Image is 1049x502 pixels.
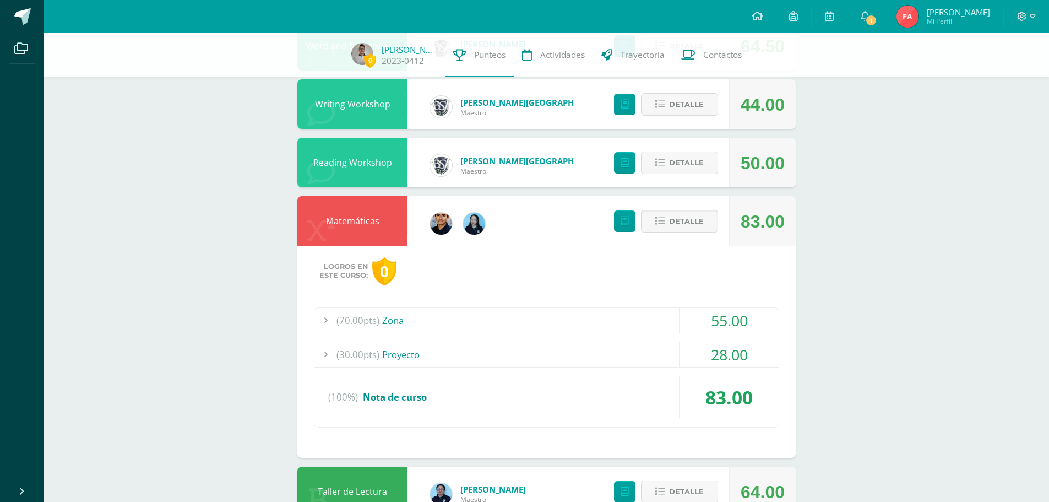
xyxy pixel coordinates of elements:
[328,376,358,418] span: (100%)
[319,262,368,280] span: Logros en este curso:
[460,108,593,117] span: Maestro
[460,484,526,495] a: [PERSON_NAME]
[927,17,990,26] span: Mi Perfil
[430,154,452,176] img: 16c3d0cd5e8cae4aecb86a0a5c6f5782.png
[297,196,407,246] div: Matemáticas
[621,49,665,61] span: Trayectoria
[927,7,990,18] span: [PERSON_NAME]
[364,53,376,67] span: 0
[336,342,379,367] span: (30.00pts)
[430,96,452,118] img: 16c3d0cd5e8cae4aecb86a0a5c6f5782.png
[540,49,585,61] span: Actividades
[297,79,407,129] div: Writing Workshop
[514,33,593,77] a: Actividades
[314,342,779,367] div: Proyecto
[669,153,704,173] span: Detalle
[641,152,718,174] button: Detalle
[430,213,452,235] img: 118ee4e8e89fd28cfd44e91cd8d7a532.png
[336,308,379,333] span: (70.00pts)
[460,166,593,176] span: Maestro
[372,257,396,285] div: 0
[741,138,785,188] div: 50.00
[896,6,918,28] img: 51a3f6bdb60fb4fa8c9bbb4959b1e63c.png
[673,33,750,77] a: Contactos
[382,44,437,55] a: [PERSON_NAME]
[741,197,785,246] div: 83.00
[669,482,704,502] span: Detalle
[680,342,779,367] div: 28.00
[593,33,673,77] a: Trayectoria
[680,376,779,418] div: 83.00
[865,14,877,26] span: 1
[351,43,373,65] img: 61bb738f5033f394797efd7be5446439.png
[363,391,427,403] span: Nota de curso
[460,155,593,166] a: [PERSON_NAME][GEOGRAPHIC_DATA]
[474,49,506,61] span: Punteos
[703,49,742,61] span: Contactos
[669,94,704,115] span: Detalle
[641,93,718,116] button: Detalle
[314,308,779,333] div: Zona
[382,55,424,67] a: 2023-0412
[741,80,785,129] div: 44.00
[445,33,514,77] a: Punteos
[460,97,593,108] a: [PERSON_NAME][GEOGRAPHIC_DATA]
[641,210,718,233] button: Detalle
[669,211,704,231] span: Detalle
[680,308,779,333] div: 55.00
[463,213,485,235] img: ed95eabce992783372cd1b1830771598.png
[297,138,407,187] div: Reading Workshop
